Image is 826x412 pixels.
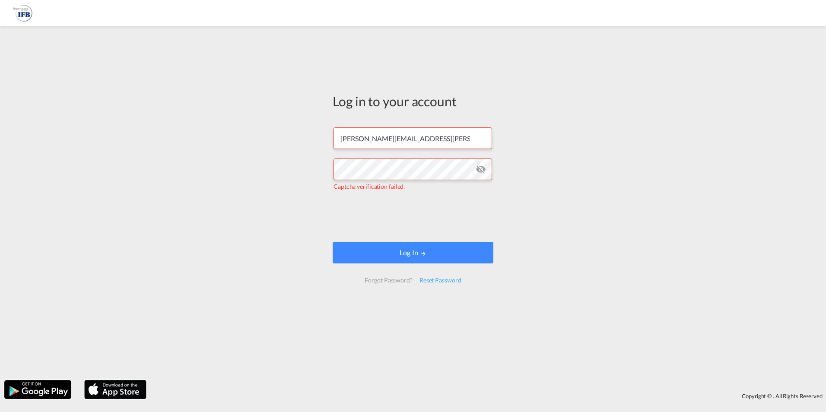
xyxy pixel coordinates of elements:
div: Log in to your account [333,92,493,110]
button: LOGIN [333,242,493,263]
md-icon: icon-eye-off [476,164,486,174]
img: apple.png [83,379,147,400]
div: Reset Password [416,273,465,288]
span: Captcha verification failed. [334,183,405,190]
input: Enter email/phone number [334,127,492,149]
div: Copyright © . All Rights Reserved [151,389,826,403]
img: google.png [3,379,72,400]
img: b628ab10256c11eeb52753acbc15d091.png [13,3,32,23]
div: Forgot Password? [361,273,416,288]
iframe: reCAPTCHA [347,200,479,233]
